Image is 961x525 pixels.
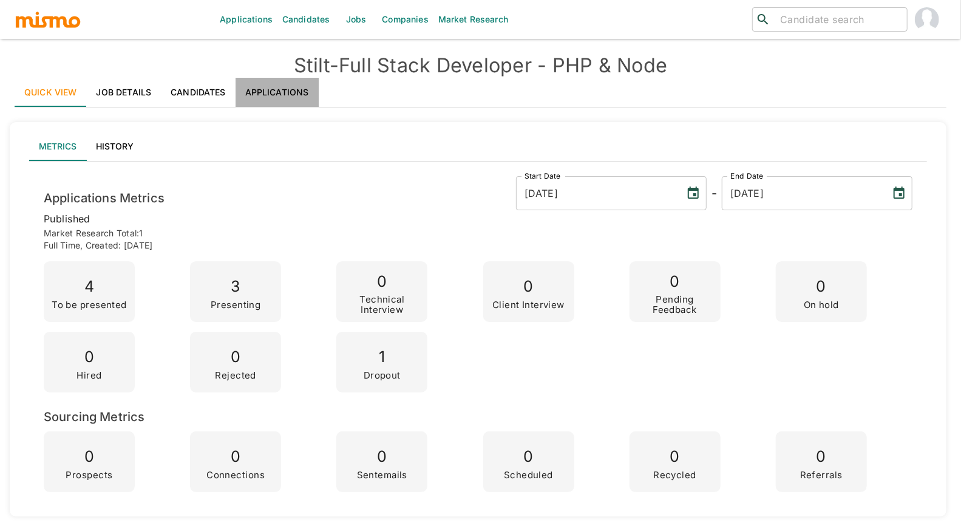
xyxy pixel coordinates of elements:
a: Quick View [15,78,87,107]
p: Pending Feedback [634,295,716,315]
p: 0 [492,273,565,300]
p: 0 [804,273,839,300]
button: Choose date, selected date is Aug 15, 2025 [887,181,911,205]
p: Presenting [211,300,260,311]
h4: Stilt - Full Stack Developer - PHP & Node [15,53,946,78]
p: To be presented [52,300,127,311]
p: Referrals [800,470,843,481]
p: 0 [206,444,265,470]
img: logo [15,10,81,29]
label: End Date [730,171,763,181]
a: Job Details [87,78,161,107]
p: 0 [76,344,101,371]
p: Prospects [66,470,113,481]
p: Rejected [215,371,256,381]
h6: - [711,184,717,203]
p: published [44,210,912,227]
p: 0 [215,344,256,371]
input: MM/DD/YYYY [516,176,676,210]
p: 0 [341,269,423,295]
button: History [86,132,143,161]
p: Recycled [653,470,696,481]
h6: Sourcing Metrics [44,407,912,427]
p: Hired [76,371,101,381]
input: MM/DD/YYYY [722,176,882,210]
p: Dropout [364,371,401,381]
p: 0 [653,444,696,470]
label: Start Date [525,171,561,181]
p: Client Interview [492,300,565,311]
p: Sentemails [357,470,407,481]
h6: Applications Metrics [44,188,165,208]
p: 1 [364,344,401,371]
div: lab API tabs example [29,132,927,161]
p: 0 [357,444,407,470]
a: Applications [236,78,319,107]
p: Connections [206,470,265,481]
input: Candidate search [775,11,902,28]
p: 0 [634,269,716,295]
img: Carmen Vilachá [915,7,939,32]
p: Full time , Created: [DATE] [44,239,912,252]
p: Scheduled [504,470,553,481]
p: 0 [504,444,553,470]
p: Technical Interview [341,295,423,315]
button: Metrics [29,132,86,161]
p: 0 [66,444,113,470]
p: 4 [52,273,127,300]
p: 3 [211,273,260,300]
p: On hold [804,300,839,311]
p: 0 [800,444,843,470]
a: Candidates [161,78,236,107]
p: Market Research Total: 1 [44,227,912,239]
button: Choose date, selected date is Jul 30, 2025 [681,181,705,205]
